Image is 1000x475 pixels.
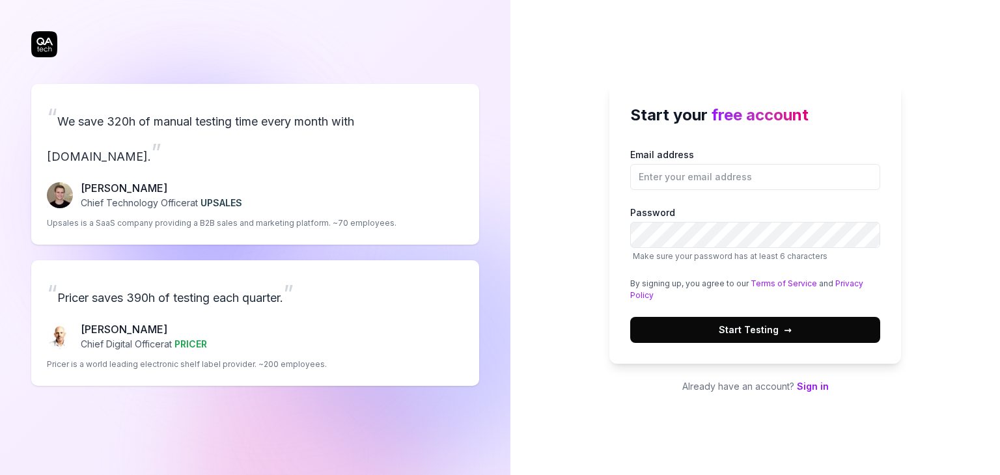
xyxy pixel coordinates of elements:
a: Privacy Policy [630,278,863,300]
label: Password [630,206,880,262]
a: Sign in [797,381,829,392]
span: PRICER [174,338,207,349]
p: Chief Digital Officer at [81,337,207,351]
input: PasswordMake sure your password has at least 6 characters [630,222,880,248]
img: Chris Chalkitis [47,323,73,349]
input: Email address [630,164,880,190]
p: We save 320h of manual testing time every month with [DOMAIN_NAME]. [47,100,464,170]
div: By signing up, you agree to our and [630,278,880,301]
span: “ [47,279,57,308]
p: Pricer saves 390h of testing each quarter. [47,276,464,311]
p: Chief Technology Officer at [81,196,242,210]
a: “We save 320h of manual testing time every month with [DOMAIN_NAME].”Fredrik Seidl[PERSON_NAME]Ch... [31,84,479,245]
img: Fredrik Seidl [47,182,73,208]
h2: Start your [630,103,880,127]
span: → [784,323,792,336]
span: free account [712,105,809,124]
span: UPSALES [201,197,242,208]
p: [PERSON_NAME] [81,321,207,337]
label: Email address [630,148,880,190]
a: Terms of Service [751,278,817,288]
span: Make sure your password has at least 6 characters [633,251,827,261]
p: Pricer is a world leading electronic shelf label provider. ~200 employees. [47,359,327,370]
span: Start Testing [719,323,792,336]
p: Upsales is a SaaS company providing a B2B sales and marketing platform. ~70 employees. [47,217,396,229]
span: ” [283,279,294,308]
p: [PERSON_NAME] [81,180,242,196]
span: “ [47,103,57,131]
p: Already have an account? [609,379,901,393]
a: “Pricer saves 390h of testing each quarter.”Chris Chalkitis[PERSON_NAME]Chief Digital Officerat P... [31,260,479,386]
button: Start Testing→ [630,317,880,343]
span: ” [151,138,161,167]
